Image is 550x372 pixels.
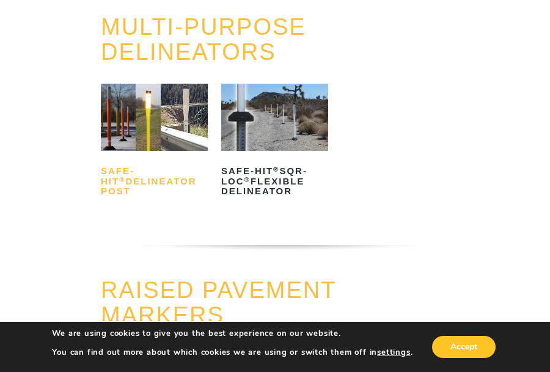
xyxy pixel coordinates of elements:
[273,166,279,173] sup: ®
[101,84,208,201] a: Safe-Hit®Delineator Post
[377,347,410,358] button: settings
[244,176,251,183] sup: ®
[221,84,328,201] a: Safe-Hit®SQR-LOC®Flexible Delineator
[101,14,306,65] a: MULTI-PURPOSE DELINEATORS
[52,347,413,358] p: You can find out more about which cookies we are using or switch them off in .
[101,277,336,329] a: RAISED PAVEMENT MARKERS
[221,162,328,202] h2: Safe-Hit SQR-LOC Flexible Delineator
[52,328,413,339] p: We are using cookies to give you the best experience on our website.
[119,176,125,183] sup: ®
[432,336,496,358] button: Accept
[101,162,208,202] h2: Safe-Hit Delineator Post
